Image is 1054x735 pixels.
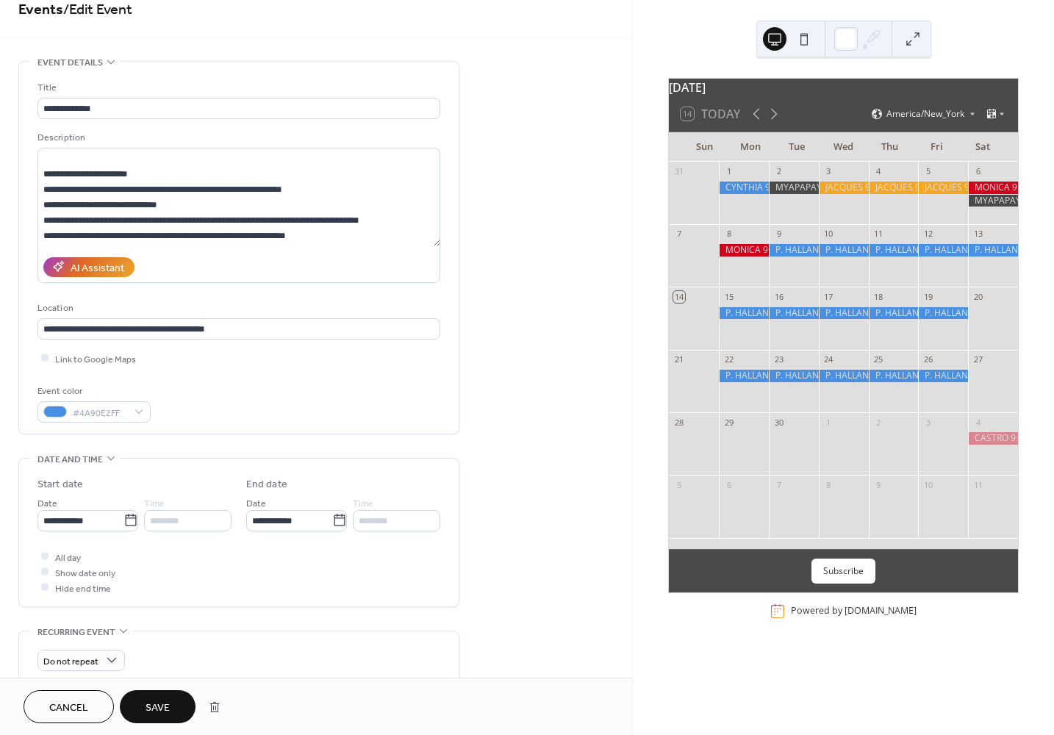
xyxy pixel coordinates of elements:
[24,690,114,723] button: Cancel
[669,79,1018,96] div: [DATE]
[673,291,684,302] div: 14
[673,354,684,365] div: 21
[972,417,983,428] div: 4
[869,307,919,320] div: P. HALLANDALE
[922,354,933,365] div: 26
[922,479,933,490] div: 10
[918,307,968,320] div: P. HALLANDALE
[972,166,983,177] div: 6
[873,354,884,365] div: 25
[972,479,983,490] div: 11
[37,80,437,96] div: Title
[55,550,81,565] span: All day
[773,291,784,302] div: 16
[823,291,834,302] div: 17
[823,354,834,365] div: 24
[773,354,784,365] div: 23
[723,417,734,428] div: 29
[43,257,135,277] button: AI Assistant
[673,229,684,240] div: 7
[719,307,769,320] div: P. HALLANDALE
[869,182,919,194] div: JACQUES 9:00 AM
[819,182,869,194] div: JACQUES 9:00 AM
[873,229,884,240] div: 11
[144,495,165,511] span: Time
[773,417,784,428] div: 30
[353,495,373,511] span: Time
[819,370,869,382] div: P. HALLANDALE
[681,132,727,162] div: Sun
[972,291,983,302] div: 20
[723,354,734,365] div: 22
[37,452,103,467] span: Date and time
[673,166,684,177] div: 31
[972,354,983,365] div: 27
[968,195,1018,207] div: MYAPAPAYA 9:00 AM
[867,132,913,162] div: Thu
[37,130,437,146] div: Description
[146,700,170,716] span: Save
[120,690,196,723] button: Save
[823,417,834,428] div: 1
[773,229,784,240] div: 9
[37,55,103,71] span: Event details
[773,166,784,177] div: 2
[55,565,115,581] span: Show date only
[886,110,964,118] span: America/New_York
[823,479,834,490] div: 8
[873,291,884,302] div: 18
[869,244,919,257] div: P. HALLANDALE
[723,479,734,490] div: 6
[968,182,1018,194] div: MONICA 9:00 AM
[728,132,774,162] div: Mon
[673,417,684,428] div: 28
[37,477,83,492] div: Start date
[820,132,867,162] div: Wed
[769,370,819,382] div: P. HALLANDALE
[246,495,266,511] span: Date
[960,132,1006,162] div: Sat
[37,301,437,316] div: Location
[873,417,884,428] div: 2
[723,166,734,177] div: 1
[246,477,287,492] div: End date
[73,405,127,420] span: #4A90E2FF
[922,229,933,240] div: 12
[819,307,869,320] div: P. HALLANDALE
[811,559,875,584] button: Subscribe
[873,479,884,490] div: 9
[819,244,869,257] div: P. HALLANDALE
[37,625,115,640] span: Recurring event
[869,370,919,382] div: P. HALLANDALE
[71,260,124,276] div: AI Assistant
[972,229,983,240] div: 13
[914,132,960,162] div: Fri
[55,351,136,367] span: Link to Google Maps
[769,244,819,257] div: P. HALLANDALE
[918,182,968,194] div: JACQUES 9:00 AM
[49,700,88,716] span: Cancel
[43,653,98,670] span: Do not repeat
[37,495,57,511] span: Date
[968,244,1018,257] div: P. HALLANDALE
[918,370,968,382] div: P. HALLANDALE
[719,182,769,194] div: CYNTHIA 9:00 AM
[719,370,769,382] div: P. HALLANDALE
[968,432,1018,445] div: CASTRO 9:00 AM
[719,244,769,257] div: MONICA 9:00 AM
[918,244,968,257] div: P. HALLANDALE
[922,291,933,302] div: 19
[769,182,819,194] div: MYAPAPAYA 9:00 AM
[769,307,819,320] div: P. HALLANDALE
[773,479,784,490] div: 7
[823,166,834,177] div: 3
[873,166,884,177] div: 4
[37,384,148,399] div: Event color
[823,229,834,240] div: 10
[723,229,734,240] div: 8
[922,417,933,428] div: 3
[55,581,111,596] span: Hide end time
[673,479,684,490] div: 5
[845,605,917,617] a: [DOMAIN_NAME]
